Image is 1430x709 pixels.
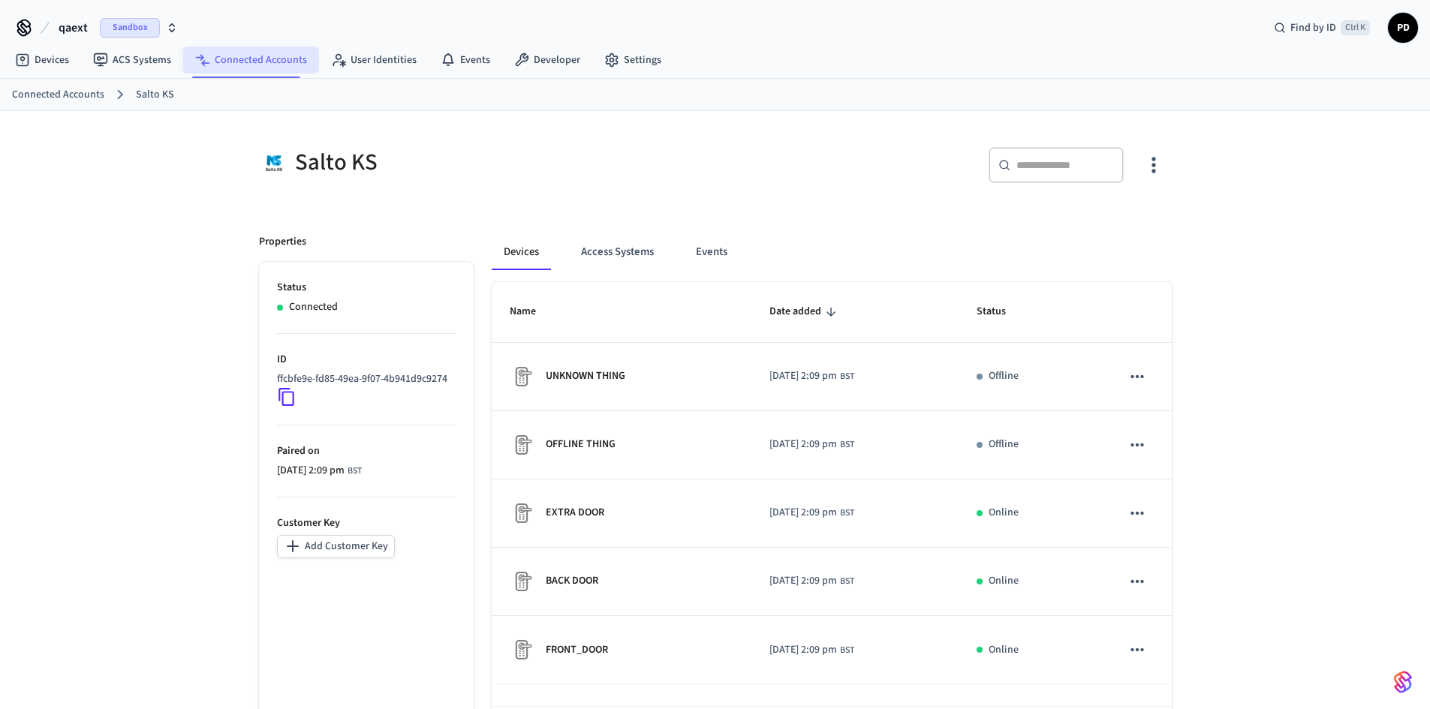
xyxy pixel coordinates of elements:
span: PD [1389,14,1416,41]
p: Online [989,505,1019,521]
span: Sandbox [100,18,160,38]
p: Properties [259,234,306,250]
a: User Identities [319,47,429,74]
a: Connected Accounts [12,87,104,103]
a: Devices [3,47,81,74]
a: Events [429,47,502,74]
span: Find by ID [1290,20,1336,35]
p: FRONT_DOOR [546,642,608,658]
a: Salto KS [136,87,174,103]
button: PD [1388,13,1418,43]
div: Europe/London [277,463,362,479]
span: [DATE] 2:09 pm [769,573,837,589]
img: Placeholder Lock Image [510,365,534,389]
img: SeamLogoGradient.69752ec5.svg [1394,670,1412,694]
a: Developer [502,47,592,74]
img: Placeholder Lock Image [510,569,534,593]
span: BST [840,644,854,657]
span: BST [840,575,854,588]
div: connected account tabs [492,234,1172,270]
p: Online [989,573,1019,589]
button: Devices [492,234,551,270]
p: Offline [989,437,1019,452]
div: Europe/London [769,368,854,384]
div: Europe/London [769,573,854,589]
span: BST [348,464,362,478]
div: Salto KS [259,147,706,178]
a: Settings [592,47,673,74]
span: BST [840,506,854,520]
img: Placeholder Lock Image [510,433,534,457]
span: qaext [59,19,88,37]
p: Online [989,642,1019,658]
img: Salto KS Logo [259,147,289,178]
p: OFFLINE THING [546,437,616,452]
p: BACK DOOR [546,573,598,589]
button: Events [684,234,739,270]
span: [DATE] 2:09 pm [769,642,837,658]
p: EXTRA DOOR [546,505,604,521]
span: [DATE] 2:09 pm [769,437,837,452]
span: Ctrl K [1341,20,1370,35]
button: Access Systems [569,234,666,270]
button: Add Customer Key [277,535,395,558]
span: BST [840,370,854,383]
span: [DATE] 2:09 pm [277,463,345,479]
div: Find by IDCtrl K [1262,14,1382,41]
div: Europe/London [769,505,854,521]
a: Connected Accounts [183,47,319,74]
p: Paired on [277,443,456,459]
p: Customer Key [277,515,456,531]
p: Connected [289,299,338,315]
p: ID [277,352,456,368]
span: Status [977,300,1025,323]
span: BST [840,438,854,452]
a: ACS Systems [81,47,183,74]
span: [DATE] 2:09 pm [769,505,837,521]
img: Placeholder Lock Image [510,501,534,525]
div: Europe/London [769,642,854,658]
img: Placeholder Lock Image [510,638,534,662]
span: [DATE] 2:09 pm [769,368,837,384]
span: Date added [769,300,841,323]
table: sticky table [492,282,1172,684]
p: Offline [989,368,1019,384]
div: Europe/London [769,437,854,452]
p: ffcbfe9e-fd85-49ea-9f07-4b941d9c9274 [277,371,447,387]
p: UNKNOWN THING [546,368,625,384]
span: Name [510,300,555,323]
p: Status [277,280,456,296]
